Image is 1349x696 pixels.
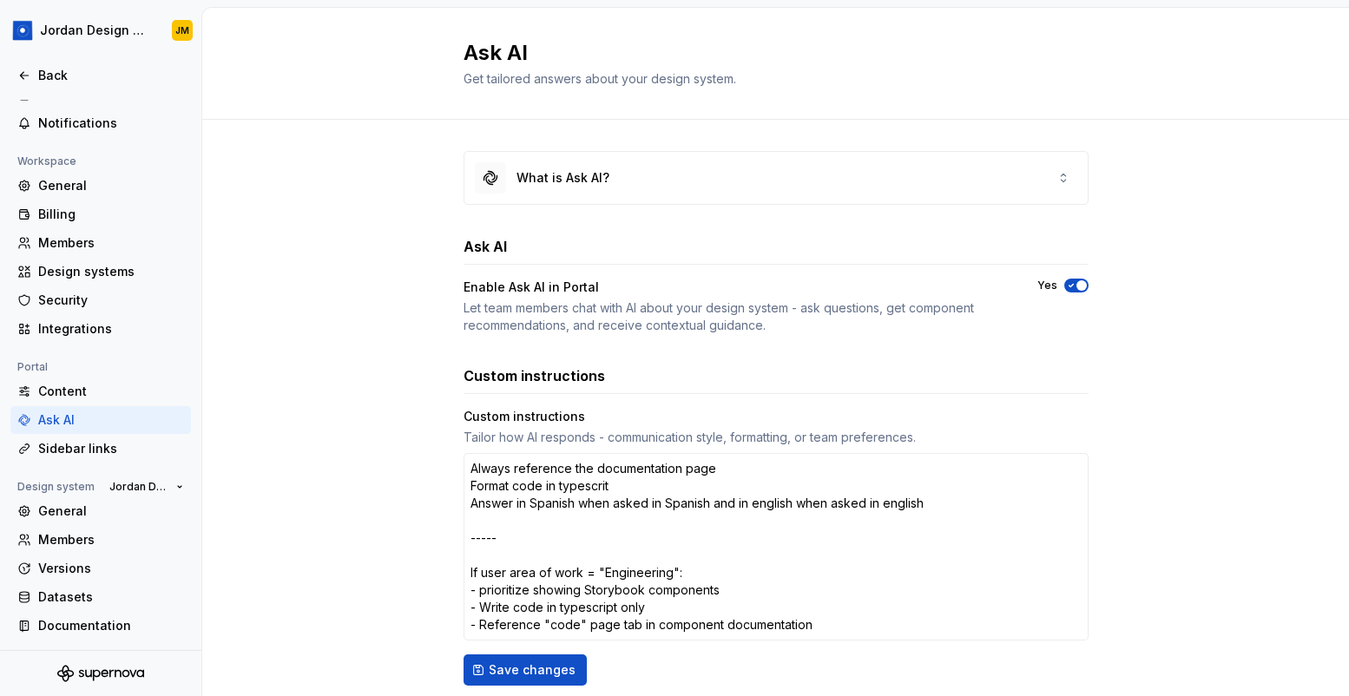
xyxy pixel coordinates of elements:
[464,279,599,296] div: Enable Ask AI in Portal
[464,236,507,257] h3: Ask AI
[38,206,184,223] div: Billing
[10,229,191,257] a: Members
[10,476,102,497] div: Design system
[489,661,576,679] span: Save changes
[10,286,191,314] a: Security
[38,588,184,606] div: Datasets
[38,234,184,252] div: Members
[10,172,191,200] a: General
[40,22,151,39] div: Jordan Design System
[10,315,191,343] a: Integrations
[10,357,55,378] div: Portal
[464,299,1006,334] div: Let team members chat with AI about your design system - ask questions, get component recommendat...
[10,435,191,463] a: Sidebar links
[10,583,191,611] a: Datasets
[109,480,169,494] span: Jordan Design System
[464,365,605,386] h3: Custom instructions
[10,151,83,172] div: Workspace
[38,292,184,309] div: Security
[10,200,191,228] a: Billing
[10,62,191,89] a: Back
[10,612,191,640] a: Documentation
[38,440,184,457] div: Sidebar links
[175,23,189,37] div: JM
[10,497,191,525] a: General
[464,408,585,425] div: Custom instructions
[10,109,191,137] a: Notifications
[38,383,184,400] div: Content
[464,453,1089,640] textarea: Always reference the documentation page Format code in typescrit Answer in Spanish when asked in ...
[12,20,33,41] img: 049812b6-2877-400d-9dc9-987621144c16.png
[38,502,184,520] div: General
[38,263,184,280] div: Design systems
[57,665,144,682] svg: Supernova Logo
[38,177,184,194] div: General
[38,560,184,577] div: Versions
[464,39,1068,67] h2: Ask AI
[10,406,191,434] a: Ask AI
[517,169,609,187] div: What is Ask AI?
[38,411,184,429] div: Ask AI
[38,531,184,548] div: Members
[3,11,198,49] button: Jordan Design SystemJM
[38,617,184,634] div: Documentation
[464,71,736,86] span: Get tailored answers about your design system.
[38,320,184,338] div: Integrations
[38,67,184,84] div: Back
[38,115,184,132] div: Notifications
[10,555,191,582] a: Versions
[10,258,191,286] a: Design systems
[464,429,1089,446] div: Tailor how AI responds - communication style, formatting, or team preferences.
[1037,279,1057,292] label: Yes
[464,654,587,686] button: Save changes
[10,526,191,554] a: Members
[10,378,191,405] a: Content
